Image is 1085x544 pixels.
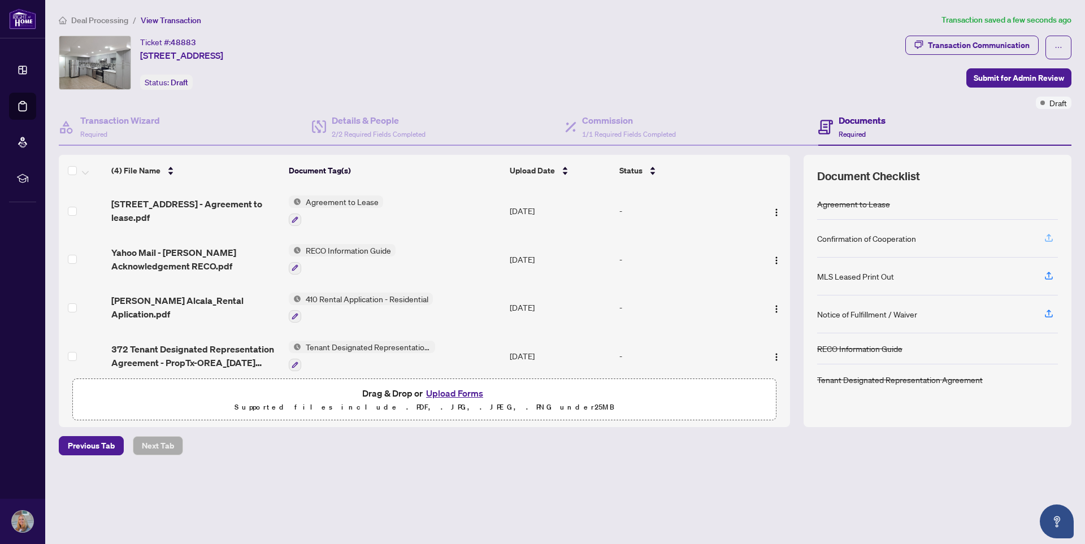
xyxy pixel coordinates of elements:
[111,294,279,321] span: [PERSON_NAME] Alcala_Rental Aplication.pdf
[111,197,279,224] span: [STREET_ADDRESS] - Agreement to lease.pdf
[301,244,396,256] span: RECO Information Guide
[140,49,223,62] span: [STREET_ADDRESS]
[68,437,115,455] span: Previous Tab
[140,36,196,49] div: Ticket #:
[619,253,747,266] div: -
[505,284,615,332] td: [DATE]
[71,15,128,25] span: Deal Processing
[619,204,747,217] div: -
[817,232,916,245] div: Confirmation of Cooperation
[817,342,902,355] div: RECO Information Guide
[59,436,124,455] button: Previous Tab
[817,198,890,210] div: Agreement to Lease
[619,301,747,314] div: -
[767,202,785,220] button: Logo
[111,342,279,369] span: 372 Tenant Designated Representation Agreement - PropTx-OREA_[DATE] 22_34_16.pdf
[171,37,196,47] span: 48883
[928,36,1030,54] div: Transaction Communication
[615,155,752,186] th: Status
[817,373,983,386] div: Tenant Designated Representation Agreement
[362,386,487,401] span: Drag & Drop or
[1049,97,1067,109] span: Draft
[619,350,747,362] div: -
[974,69,1064,87] span: Submit for Admin Review
[767,250,785,268] button: Logo
[332,114,426,127] h4: Details & People
[505,186,615,235] td: [DATE]
[582,114,676,127] h4: Commission
[505,332,615,380] td: [DATE]
[772,352,781,362] img: Logo
[107,155,284,186] th: (4) File Name
[505,155,615,186] th: Upload Date
[772,304,781,314] img: Logo
[332,130,426,138] span: 2/2 Required Fields Completed
[941,14,1071,27] article: Transaction saved a few seconds ago
[80,114,160,127] h4: Transaction Wizard
[1054,43,1062,51] span: ellipsis
[905,36,1039,55] button: Transaction Communication
[767,347,785,365] button: Logo
[73,379,776,421] span: Drag & Drop orUpload FormsSupported files include .PDF, .JPG, .JPEG, .PNG under25MB
[289,341,301,353] img: Status Icon
[111,164,160,177] span: (4) File Name
[12,511,33,532] img: Profile Icon
[289,293,433,323] button: Status Icon410 Rental Application - Residential
[505,235,615,284] td: [DATE]
[59,36,131,89] img: IMG-W12284831_1.jpg
[59,16,67,24] span: home
[284,155,506,186] th: Document Tag(s)
[289,195,301,208] img: Status Icon
[817,168,920,184] span: Document Checklist
[582,130,676,138] span: 1/1 Required Fields Completed
[141,15,201,25] span: View Transaction
[839,114,886,127] h4: Documents
[289,244,301,256] img: Status Icon
[510,164,555,177] span: Upload Date
[817,308,917,320] div: Notice of Fulfillment / Waiver
[171,77,188,88] span: Draft
[9,8,36,29] img: logo
[301,293,433,305] span: 410 Rental Application - Residential
[1040,504,1074,538] button: Open asap
[301,341,435,353] span: Tenant Designated Representation Agreement
[140,75,193,90] div: Status:
[133,14,136,27] li: /
[966,68,1071,88] button: Submit for Admin Review
[80,130,107,138] span: Required
[767,298,785,316] button: Logo
[619,164,643,177] span: Status
[839,130,866,138] span: Required
[80,401,769,414] p: Supported files include .PDF, .JPG, .JPEG, .PNG under 25 MB
[289,244,396,275] button: Status IconRECO Information Guide
[772,208,781,217] img: Logo
[423,386,487,401] button: Upload Forms
[289,341,435,371] button: Status IconTenant Designated Representation Agreement
[133,436,183,455] button: Next Tab
[817,270,894,282] div: MLS Leased Print Out
[289,195,383,226] button: Status IconAgreement to Lease
[301,195,383,208] span: Agreement to Lease
[772,256,781,265] img: Logo
[289,293,301,305] img: Status Icon
[111,246,279,273] span: Yahoo Mail - [PERSON_NAME] Acknowledgement RECO.pdf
